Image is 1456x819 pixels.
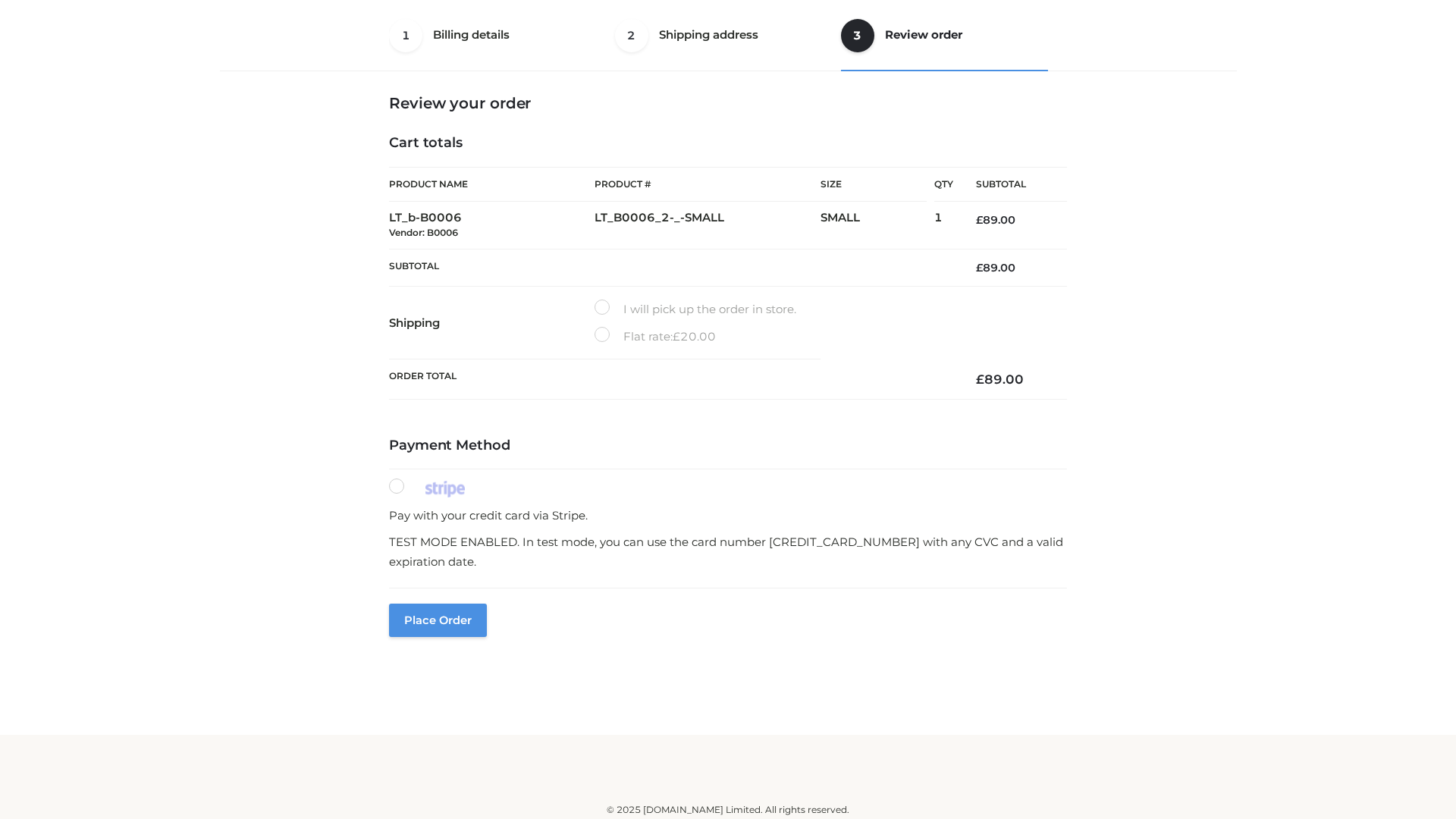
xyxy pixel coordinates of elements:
bdi: 20.00 [673,329,716,344]
bdi: 89.00 [976,213,1015,227]
span: £ [976,213,983,227]
button: Place order [389,604,487,637]
td: LT_B0006_2-_-SMALL [595,202,821,249]
div: © 2025 [DOMAIN_NAME] Limited. All rights reserved. [225,802,1231,817]
th: Product # [595,167,821,202]
th: Subtotal [953,168,1067,202]
h4: Payment Method [389,438,1067,454]
small: Vendor: B0006 [389,227,458,238]
th: Shipping [389,287,595,359]
td: LT_b-B0006 [389,202,595,249]
h4: Cart totals [389,135,1067,152]
h3: Review your order [389,94,1067,112]
label: Flat rate: [595,327,716,347]
span: £ [976,372,984,387]
bdi: 89.00 [976,372,1024,387]
th: Order Total [389,359,953,400]
label: I will pick up the order in store. [595,300,796,319]
span: £ [673,329,680,344]
th: Qty [934,167,953,202]
td: SMALL [821,202,934,249]
td: 1 [934,202,953,249]
bdi: 89.00 [976,261,1015,275]
p: TEST MODE ENABLED. In test mode, you can use the card number [CREDIT_CARD_NUMBER] with any CVC an... [389,532,1067,571]
span: £ [976,261,983,275]
th: Subtotal [389,249,953,286]
th: Product Name [389,167,595,202]
p: Pay with your credit card via Stripe. [389,506,1067,526]
th: Size [821,168,927,202]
